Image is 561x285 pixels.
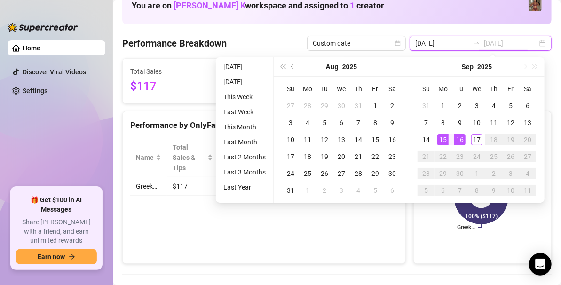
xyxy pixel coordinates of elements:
th: We [333,80,350,97]
a: Discover Viral Videos [23,68,86,76]
td: 2025-09-17 [468,131,485,148]
div: 1 [370,100,381,111]
div: 4 [353,185,364,196]
th: Fr [367,80,384,97]
div: 21 [353,151,364,162]
td: 2025-09-30 [451,165,468,182]
td: 2025-08-13 [333,131,350,148]
span: $117 [130,78,216,95]
div: 29 [437,168,449,179]
td: 2025-08-06 [333,114,350,131]
div: 19 [505,134,516,145]
text: Greek… [458,224,475,231]
span: [PERSON_NAME] K [174,0,245,10]
th: Su [282,80,299,97]
td: 2025-09-26 [502,148,519,165]
li: Last Month [220,136,269,148]
div: 26 [505,151,516,162]
div: 13 [522,117,533,128]
div: 13 [336,134,347,145]
div: 7 [420,117,432,128]
span: calendar [395,40,401,46]
td: 2025-09-03 [333,182,350,199]
div: 22 [437,151,449,162]
div: 15 [437,134,449,145]
div: 11 [302,134,313,145]
div: 6 [387,185,398,196]
div: 2 [387,100,398,111]
a: Settings [23,87,47,95]
div: 11 [522,185,533,196]
th: Th [485,80,502,97]
td: 2025-07-29 [316,97,333,114]
th: Total Sales & Tips [167,138,219,177]
div: 27 [285,100,296,111]
td: 2025-08-08 [367,114,384,131]
div: 2 [488,168,499,179]
td: 2025-09-27 [519,148,536,165]
td: 2025-08-26 [316,165,333,182]
td: 2025-09-23 [451,148,468,165]
td: 2025-08-29 [367,165,384,182]
td: 2025-09-19 [502,131,519,148]
td: 2025-07-30 [333,97,350,114]
div: 31 [285,185,296,196]
td: 2025-10-01 [468,165,485,182]
button: Last year (Control + left) [277,57,288,76]
td: 2025-09-05 [367,182,384,199]
span: arrow-right [69,253,75,260]
div: 31 [420,100,432,111]
h4: Performance Breakdown [122,37,227,50]
span: to [473,40,480,47]
td: 2025-09-02 [316,182,333,199]
div: 26 [319,168,330,179]
span: Total Sales & Tips [173,142,205,173]
li: This Week [220,91,269,103]
div: 21 [420,151,432,162]
td: 2025-08-24 [282,165,299,182]
td: 2025-08-16 [384,131,401,148]
div: 19 [319,151,330,162]
button: Earn nowarrow-right [16,249,97,264]
div: 9 [387,117,398,128]
td: 2025-07-28 [299,97,316,114]
div: 14 [353,134,364,145]
div: 8 [437,117,449,128]
th: We [468,80,485,97]
div: 1 [302,185,313,196]
div: 25 [488,151,499,162]
div: 30 [387,168,398,179]
td: 2025-09-20 [519,131,536,148]
td: 2025-08-20 [333,148,350,165]
div: 8 [370,117,381,128]
td: 2025-09-09 [451,114,468,131]
div: 23 [387,151,398,162]
th: Su [418,80,435,97]
div: 17 [471,134,482,145]
div: 5 [505,100,516,111]
div: 3 [505,168,516,179]
div: 25 [302,168,313,179]
div: 12 [505,117,516,128]
td: 2025-09-07 [418,114,435,131]
td: 2025-09-08 [435,114,451,131]
td: 2025-08-09 [384,114,401,131]
span: 🎁 Get $100 in AI Messages [16,196,97,214]
td: 2025-07-31 [350,97,367,114]
button: Previous month (PageUp) [288,57,298,76]
td: 2025-09-22 [435,148,451,165]
td: 2025-10-10 [502,182,519,199]
td: $117 [167,177,219,196]
li: Last Week [220,106,269,118]
th: Th [350,80,367,97]
td: 2025-08-27 [333,165,350,182]
td: 2025-09-14 [418,131,435,148]
td: 2025-08-18 [299,148,316,165]
div: 11 [488,117,499,128]
th: Tu [316,80,333,97]
div: 4 [302,117,313,128]
div: 18 [302,151,313,162]
th: Tu [451,80,468,97]
input: Start date [415,38,469,48]
td: 2025-10-04 [519,165,536,182]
